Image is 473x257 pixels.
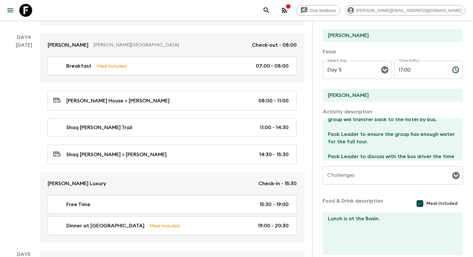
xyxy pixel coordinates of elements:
[94,42,247,48] p: [PERSON_NAME][GEOGRAPHIC_DATA]
[258,180,297,187] p: Check-in - 15:30
[260,124,289,131] p: 11:00 - 14:30
[97,62,126,70] p: Meal Included
[323,197,383,210] p: Food & Drink description
[260,4,273,17] button: search adventures
[66,222,144,230] p: Dinner at [GEOGRAPHIC_DATA]
[327,58,347,63] label: Select day
[259,151,289,158] p: 14:30 - 15:30
[150,222,180,229] p: Meal Included
[16,41,32,243] div: [DATE]
[252,41,297,49] p: Check-out - 08:00
[66,97,170,105] p: [PERSON_NAME] House > [PERSON_NAME]
[449,63,462,76] button: Choose time, selected time is 5:00 PM
[48,91,297,110] a: [PERSON_NAME] House > [PERSON_NAME]08:00 - 11:00
[323,29,458,42] input: Start Location
[48,180,106,187] p: [PERSON_NAME] Luxury
[258,97,289,105] p: 08:00 - 11:00
[426,200,458,207] span: Meal included
[399,58,420,63] label: Time (24hr)
[306,8,340,13] span: Give feedback
[394,61,447,79] input: hh:mm
[451,171,460,180] button: Open
[380,65,389,74] button: Open
[258,222,289,230] p: 19:00 - 20:30
[66,124,132,131] p: Shaq [PERSON_NAME] Trail
[48,145,297,164] a: Shaq [PERSON_NAME] > [PERSON_NAME]14:30 - 15:30
[48,57,297,75] a: BreakfastMeal Included07:00 - 08:00
[323,48,463,56] p: Finish
[345,5,465,15] div: [PERSON_NAME][EMAIL_ADDRESS][DOMAIN_NAME]
[323,213,458,255] textarea: Lunch is at the Basin.
[66,62,91,70] p: Breakfast
[66,151,167,158] p: Shaq [PERSON_NAME] > [PERSON_NAME]
[353,8,465,13] span: [PERSON_NAME][EMAIL_ADDRESS][DOMAIN_NAME]
[323,108,463,116] p: Activity description
[40,33,304,57] a: [PERSON_NAME][PERSON_NAME][GEOGRAPHIC_DATA]Check-out - 08:00
[8,33,40,41] p: Day 4
[323,118,458,160] textarea: After breakfast the group transfers to [PERSON_NAME]. Hike the back route into [GEOGRAPHIC_DATA] ...
[4,4,17,17] button: menu
[48,195,297,214] a: Free Time15:30 - 19:00
[296,5,340,15] a: Give feedback
[256,62,289,70] p: 07:00 - 08:00
[40,172,304,195] a: [PERSON_NAME] LuxuryCheck-in - 15:30
[259,201,289,208] p: 15:30 - 19:00
[66,201,90,208] p: Free Time
[48,118,297,137] a: Shaq [PERSON_NAME] Trail11:00 - 14:30
[323,89,458,102] input: End Location (leave blank if same as Start)
[48,216,297,235] a: Dinner at [GEOGRAPHIC_DATA]Meal Included19:00 - 20:30
[48,41,88,49] p: [PERSON_NAME]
